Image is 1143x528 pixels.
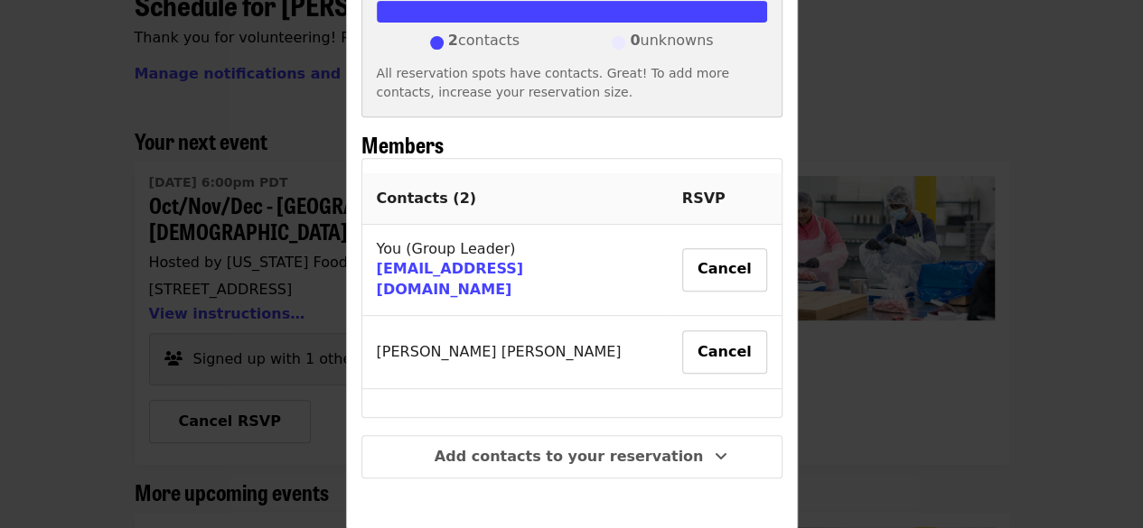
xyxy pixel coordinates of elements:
span: unknowns [630,30,713,57]
i: angle-down icon [714,448,726,465]
span: Members [361,128,444,160]
span: Add contacts to your reservation [435,448,704,465]
button: Cancel [682,330,767,374]
strong: 0 [630,32,640,49]
button: Cancel [682,248,767,292]
span: All reservation spots have contacts. Great! To add more contacts, increase your reservation size. [377,66,729,99]
th: Contacts ( 2 ) [362,173,668,225]
th: RSVP [668,173,782,225]
a: [EMAIL_ADDRESS][DOMAIN_NAME] [377,260,524,298]
td: You (Group Leader) [362,225,668,317]
span: contacts [448,30,520,57]
td: [PERSON_NAME] [PERSON_NAME] [362,316,668,389]
button: Add contacts to your reservation [361,435,782,478]
strong: 2 [448,32,458,49]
